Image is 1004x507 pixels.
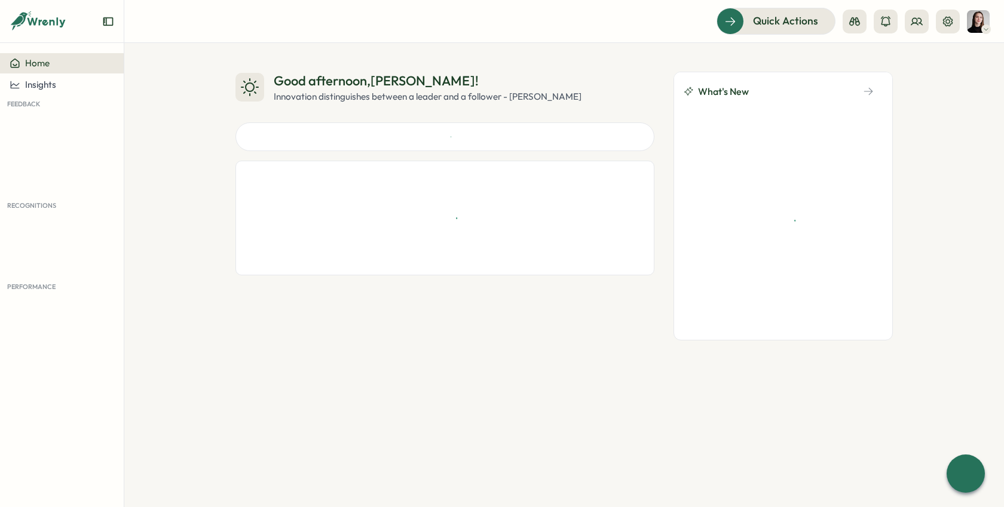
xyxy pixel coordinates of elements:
div: Good afternoon , [PERSON_NAME] ! [274,72,581,90]
div: Innovation distinguishes between a leader and a follower - [PERSON_NAME] [274,90,581,103]
span: Quick Actions [753,13,818,29]
button: Quick Actions [717,8,835,34]
span: Insights [25,79,56,90]
span: What's New [698,84,749,99]
button: Expand sidebar [102,16,114,27]
span: Home [25,57,50,69]
img: Elena Ladushyna [967,10,990,33]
